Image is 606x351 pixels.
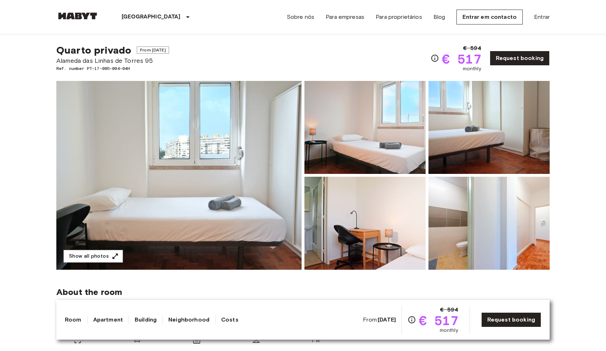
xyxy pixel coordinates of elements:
span: € 594 [440,306,458,314]
img: Marketing picture of unit PT-17-005-004-04H [56,81,302,270]
svg: Check cost overview for full price breakdown. Please note that discounts apply to new joiners onl... [408,316,416,324]
img: Habyt [56,12,99,20]
svg: Check cost overview for full price breakdown. Please note that discounts apply to new joiners onl... [431,54,439,62]
img: Picture of unit PT-17-005-004-04H [428,81,550,174]
span: € 517 [442,53,481,65]
span: monthly [440,327,458,334]
span: Ref. number PT-17-005-004-04H [56,65,169,72]
a: Room [65,316,82,324]
a: Apartment [93,316,123,324]
b: [DATE] [378,316,396,323]
a: Sobre nós [287,13,314,21]
span: Alameda das Linhas de Torres 95 [56,56,169,65]
a: Request booking [490,51,550,66]
a: Entrar em contacto [456,10,523,24]
a: Blog [433,13,445,21]
span: From: [363,316,396,324]
span: About the room [56,287,550,297]
a: Entrar [534,13,550,21]
a: Para proprietários [376,13,422,21]
span: From [DATE] [137,46,169,54]
a: Building [135,316,157,324]
img: Picture of unit PT-17-005-004-04H [428,177,550,270]
span: Quarto privado [56,44,131,56]
span: € 594 [463,44,481,53]
img: Picture of unit PT-17-005-004-04H [304,177,426,270]
a: Para empresas [326,13,364,21]
a: Neighborhood [168,316,209,324]
a: Request booking [481,312,541,327]
p: [GEOGRAPHIC_DATA] [122,13,181,21]
a: Costs [221,316,239,324]
img: Picture of unit PT-17-005-004-04H [304,81,426,174]
span: monthly [463,65,481,72]
span: € 517 [419,314,458,327]
button: Show all photos [63,250,123,263]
